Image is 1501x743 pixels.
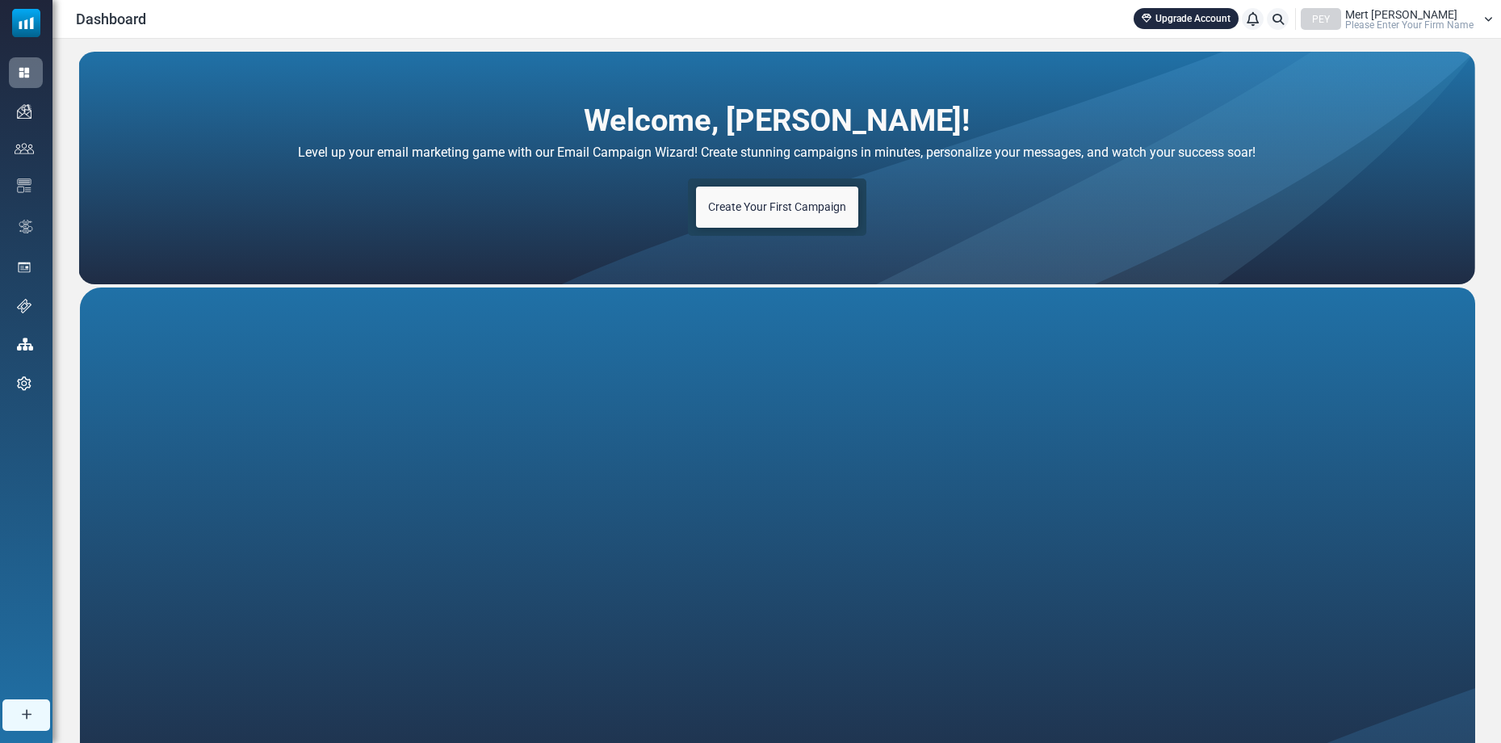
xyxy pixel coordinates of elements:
img: contacts-icon.svg [15,143,34,154]
span: Please Enter Your Firm Name [1345,20,1474,30]
img: campaigns-icon.png [17,104,31,119]
a: Upgrade Account [1134,8,1239,29]
img: landing_pages.svg [17,260,31,275]
h4: Level up your email marketing game with our Email Campaign Wizard! Create stunning campaigns in m... [158,141,1395,164]
img: email-templates-icon.svg [17,178,31,193]
img: settings-icon.svg [17,376,31,391]
span: Dashboard [76,8,146,30]
img: mailsoftly_icon_blue_white.svg [12,9,40,37]
h2: Welcome, [PERSON_NAME]! [584,101,970,128]
img: support-icon.svg [17,299,31,313]
span: Create Your First Campaign [708,200,846,213]
img: workflow.svg [17,217,35,236]
div: PEY [1301,8,1341,30]
span: Mert [PERSON_NAME] [1345,9,1457,20]
a: PEY Mert [PERSON_NAME] Please Enter Your Firm Name [1301,8,1493,30]
img: dashboard-icon-active.svg [17,65,31,80]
